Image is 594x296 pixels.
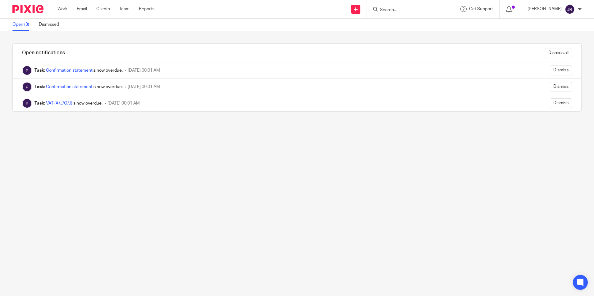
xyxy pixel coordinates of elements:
span: [DATE] 00:01 AM [128,85,160,89]
a: Confirmation statement [46,68,93,73]
b: Task: [34,68,45,73]
input: Dismiss [550,98,572,108]
img: svg%3E [565,4,575,14]
div: is now overdue. [34,67,123,74]
p: [PERSON_NAME] [528,6,562,12]
span: [DATE] 00:01 AM [107,101,140,105]
a: Dismissed [39,19,64,31]
h1: Open notifications [22,50,65,56]
a: Email [77,6,87,12]
span: Get Support [469,7,493,11]
img: Pixie [22,82,32,92]
input: Search [379,7,435,13]
a: Work [57,6,67,12]
div: is now overdue. [34,84,123,90]
img: Pixie [22,65,32,75]
img: Pixie [12,5,43,13]
div: is now overdue. [34,100,103,106]
img: Pixie [22,98,32,108]
a: Confirmation statement [46,85,93,89]
input: Dismiss all [545,48,572,58]
a: Reports [139,6,154,12]
input: Dismiss [550,65,572,75]
span: [DATE] 00:01 AM [128,68,160,73]
a: Open (3) [12,19,34,31]
b: Task: [34,101,45,105]
a: VAT (A/J/O/J) [46,101,72,105]
b: Task: [34,85,45,89]
a: Team [119,6,130,12]
a: Clients [96,6,110,12]
input: Dismiss [550,82,572,92]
